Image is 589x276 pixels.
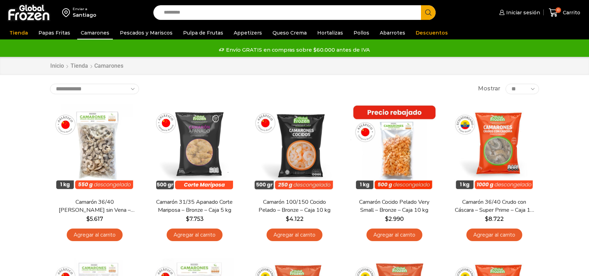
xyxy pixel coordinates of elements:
[314,26,347,39] a: Hortalizas
[478,85,500,93] span: Mostrar
[286,216,304,222] bdi: 4.122
[350,26,373,39] a: Pollos
[186,216,189,222] span: $
[254,198,335,214] a: Camarón 100/150 Cocido Pelado – Bronze – Caja 10 kg
[269,26,310,39] a: Queso Crema
[376,26,409,39] a: Abarrotes
[555,7,561,13] span: 0
[412,26,451,39] a: Descuentos
[497,6,540,20] a: Iniciar sesión
[167,229,223,241] a: Agregar al carrito: “Camarón 31/35 Apanado Corte Mariposa - Bronze - Caja 5 kg”
[267,229,322,241] a: Agregar al carrito: “Camarón 100/150 Cocido Pelado - Bronze - Caja 10 kg”
[94,62,123,69] h1: Camarones
[50,84,139,94] select: Pedido de la tienda
[366,229,422,241] a: Agregar al carrito: “Camarón Cocido Pelado Very Small - Bronze - Caja 10 kg”
[504,9,540,16] span: Iniciar sesión
[86,216,90,222] span: $
[421,5,436,20] button: Search button
[186,216,204,222] bdi: 7.753
[67,229,123,241] a: Agregar al carrito: “Camarón 36/40 Crudo Pelado sin Vena - Bronze - Caja 10 kg”
[35,26,74,39] a: Papas Fritas
[6,26,31,39] a: Tienda
[50,62,123,70] nav: Breadcrumb
[54,198,135,214] a: Camarón 36/40 [PERSON_NAME] sin Vena – Bronze – Caja 10 kg
[547,5,582,21] a: 0 Carrito
[485,216,488,222] span: $
[466,229,522,241] a: Agregar al carrito: “Camarón 36/40 Crudo con Cáscara - Super Prime - Caja 10 kg”
[230,26,266,39] a: Appetizers
[154,198,235,214] a: Camarón 31/35 Apanado Corte Mariposa – Bronze – Caja 5 kg
[77,26,113,39] a: Camarones
[62,7,73,18] img: address-field-icon.svg
[86,216,103,222] bdi: 5.617
[70,62,88,70] a: Tienda
[180,26,227,39] a: Pulpa de Frutas
[73,12,96,18] div: Santiago
[354,198,435,214] a: Camarón Cocido Pelado Very Small – Bronze – Caja 10 kg
[561,9,580,16] span: Carrito
[385,216,404,222] bdi: 2.990
[454,198,535,214] a: Camarón 36/40 Crudo con Cáscara – Super Prime – Caja 10 kg
[286,216,289,222] span: $
[485,216,504,222] bdi: 8.722
[116,26,176,39] a: Pescados y Mariscos
[73,7,96,12] div: Enviar a
[50,62,64,70] a: Inicio
[385,216,388,222] span: $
